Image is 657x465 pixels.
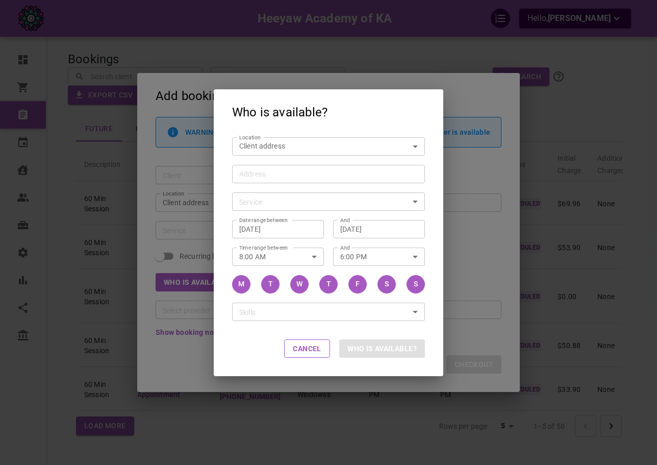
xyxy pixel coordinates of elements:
[214,89,443,133] h2: Who is available?
[239,134,261,141] label: Location
[261,275,280,293] button: T
[296,279,302,289] div: W
[284,339,330,358] button: Cancel
[340,244,350,252] label: And
[407,275,425,293] button: S
[377,275,396,293] button: S
[235,167,412,180] input: Address
[239,244,288,252] label: Time range between
[239,216,288,224] label: Date range between
[238,279,244,289] div: M
[414,279,418,289] div: S
[356,279,360,289] div: F
[239,141,418,151] div: Client address
[340,216,350,224] label: And
[340,224,418,234] input: mmm dd, yyyy
[232,275,250,293] button: M
[290,275,309,293] button: W
[348,275,367,293] button: F
[268,279,273,289] div: T
[319,275,338,293] button: T
[239,224,317,234] input: mmm dd, yyyy
[385,279,389,289] div: S
[326,279,331,289] div: T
